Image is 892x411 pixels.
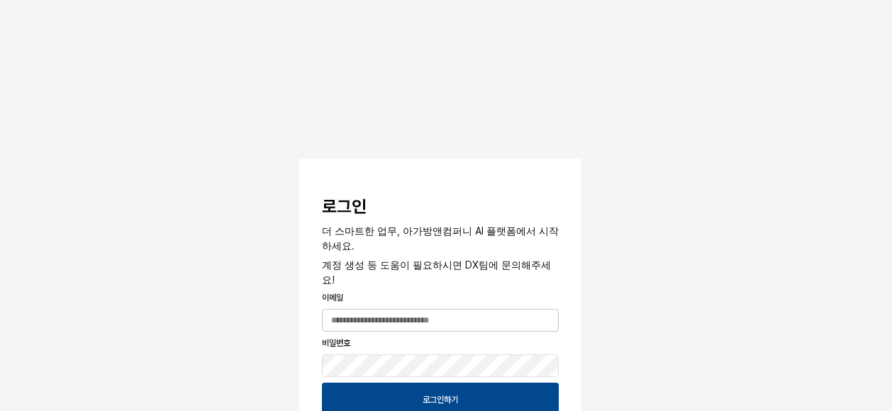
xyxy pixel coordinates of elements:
p: 비밀번호 [322,337,559,349]
h3: 로그인 [322,197,559,217]
p: 로그인하기 [423,394,458,405]
p: 계정 생성 등 도움이 필요하시면 DX팀에 문의해주세요! [322,257,559,287]
p: 이메일 [322,291,559,304]
p: 더 스마트한 업무, 아가방앤컴퍼니 AI 플랫폼에서 시작하세요. [322,223,559,253]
